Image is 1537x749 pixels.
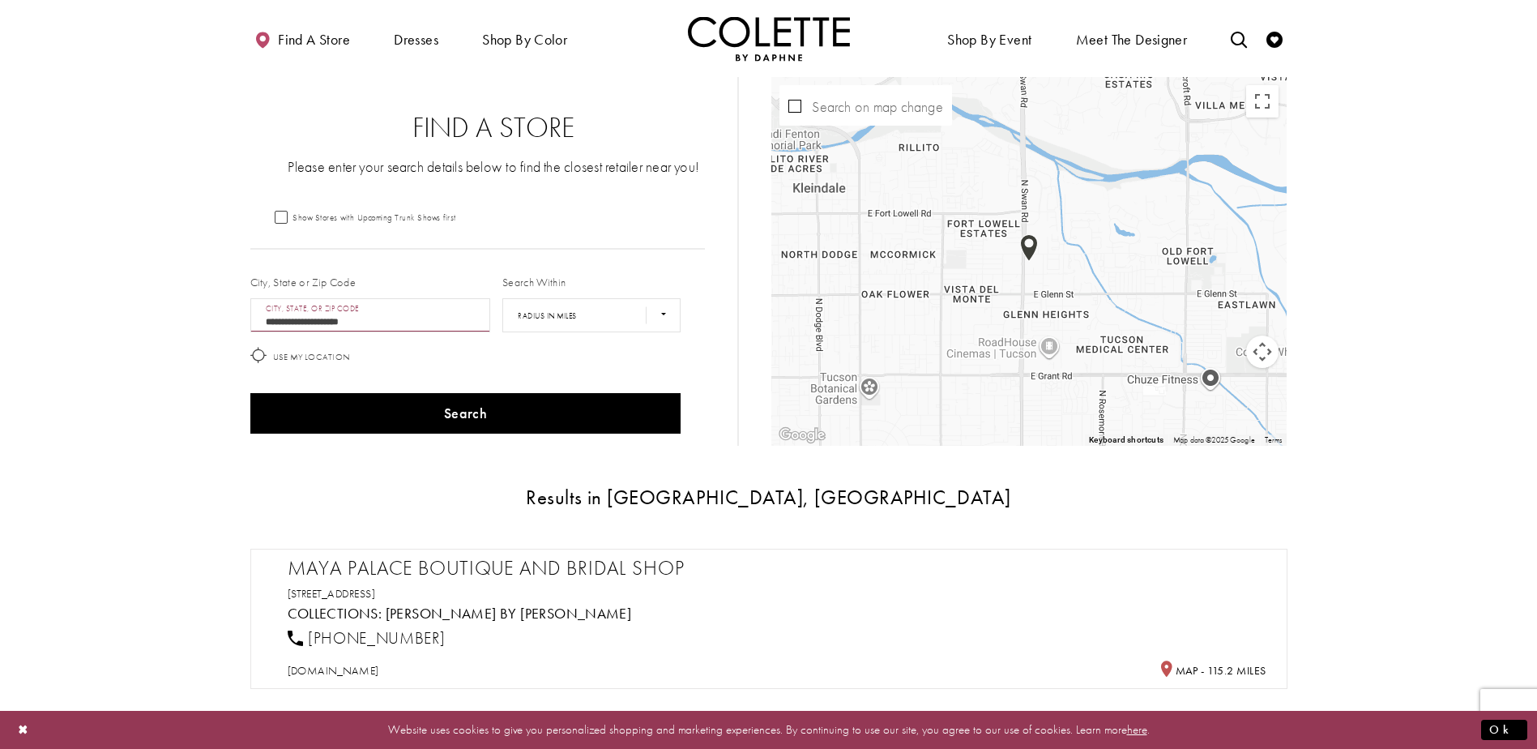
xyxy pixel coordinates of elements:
img: Google Image #44 [775,425,829,446]
span: [PHONE_NUMBER] [308,627,445,648]
input: City, State, or ZIP Code [250,298,491,332]
span: Shop by color [482,32,567,48]
span: Meet the designer [1076,32,1188,48]
button: Search [250,393,681,434]
h3: Results in [GEOGRAPHIC_DATA], [GEOGRAPHIC_DATA] [250,486,1287,508]
h2: Maya Palace Boutique and Bridal Shop [288,556,1266,580]
span: Map data ©2025 Google [1173,434,1255,445]
button: Close Dialog [10,716,37,744]
div: Map with store locations [771,77,1287,446]
button: Toggle fullscreen view [1246,85,1279,118]
h5: Distance to Maya Palace Boutique and Bridal Shop [1159,661,1266,678]
span: Dresses [394,32,438,48]
span: Collections: [288,604,382,623]
button: Keyboard shortcuts [1089,434,1163,446]
span: Shop By Event [947,32,1031,48]
a: [PHONE_NUMBER] [288,627,446,648]
label: Search Within [502,274,566,290]
span: Shop By Event [943,16,1035,61]
a: Terms (opens in new tab) [1265,434,1283,445]
a: Meet the designer [1072,16,1192,61]
a: Visit Home Page [688,16,850,61]
p: Website uses cookies to give you personalized shopping and marketing experiences. By continuing t... [117,719,1420,741]
a: Check Wishlist [1262,16,1287,61]
a: [STREET_ADDRESS] [288,586,376,601]
a: Toggle search [1227,16,1251,61]
a: Find a store [250,16,354,61]
a: here [1127,721,1147,738]
h2: Find a Store [283,112,706,144]
p: Please enter your search details below to find the closest retailer near you! [283,156,706,177]
button: Map camera controls [1246,336,1279,368]
img: Colette by Daphne [688,16,850,61]
a: Open this area in Google Maps (opens a new window) [775,425,829,446]
select: Radius In Miles [502,298,681,332]
button: Submit Dialog [1481,720,1527,740]
span: Find a store [278,32,350,48]
label: City, State or Zip Code [250,274,356,290]
a: [DOMAIN_NAME] [288,663,379,678]
a: Visit Colette by Daphne page [386,604,632,623]
span: Dresses [390,16,442,61]
span: Shop by color [478,16,571,61]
